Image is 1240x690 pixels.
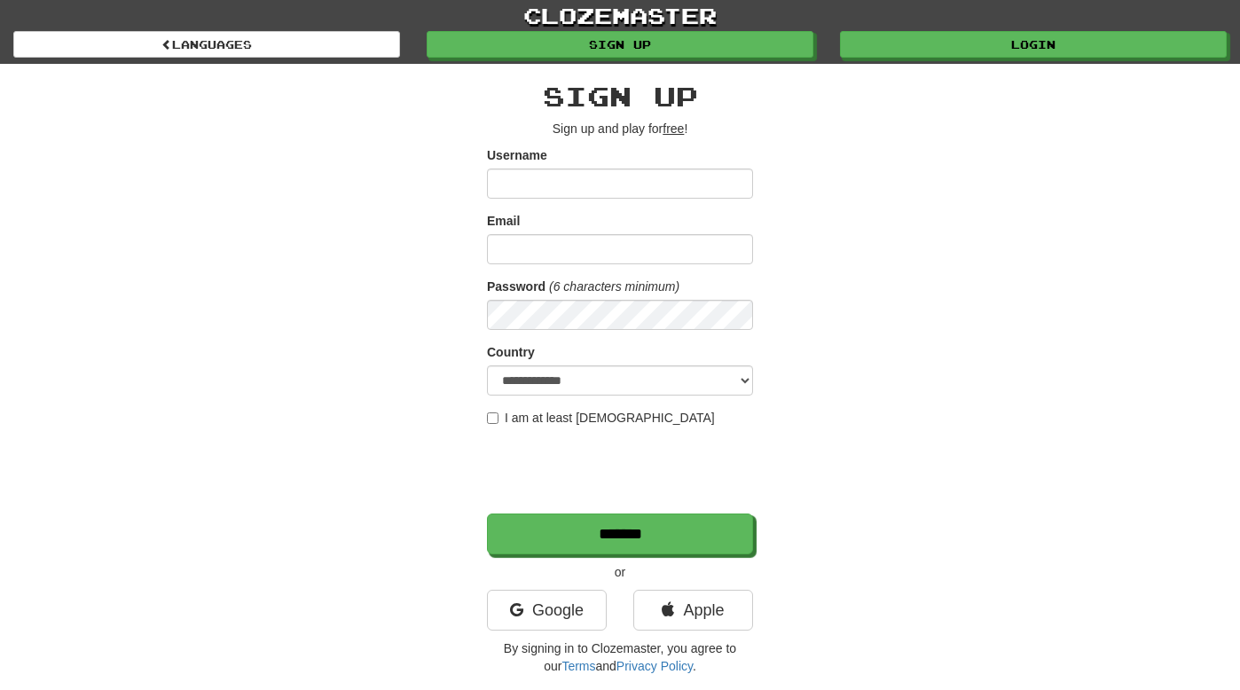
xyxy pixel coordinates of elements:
label: Country [487,343,535,361]
a: Sign up [427,31,813,58]
em: (6 characters minimum) [549,279,679,294]
a: Terms [561,659,595,673]
label: Email [487,212,520,230]
a: Languages [13,31,400,58]
a: Login [840,31,1227,58]
p: Sign up and play for ! [487,120,753,137]
label: Username [487,146,547,164]
u: free [663,122,684,136]
p: or [487,563,753,581]
p: By signing in to Clozemaster, you agree to our and . [487,639,753,675]
input: I am at least [DEMOGRAPHIC_DATA] [487,412,498,424]
a: Privacy Policy [616,659,693,673]
label: Password [487,278,545,295]
a: Apple [633,590,753,631]
h2: Sign up [487,82,753,111]
label: I am at least [DEMOGRAPHIC_DATA] [487,409,715,427]
a: Google [487,590,607,631]
iframe: reCAPTCHA [487,435,757,505]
